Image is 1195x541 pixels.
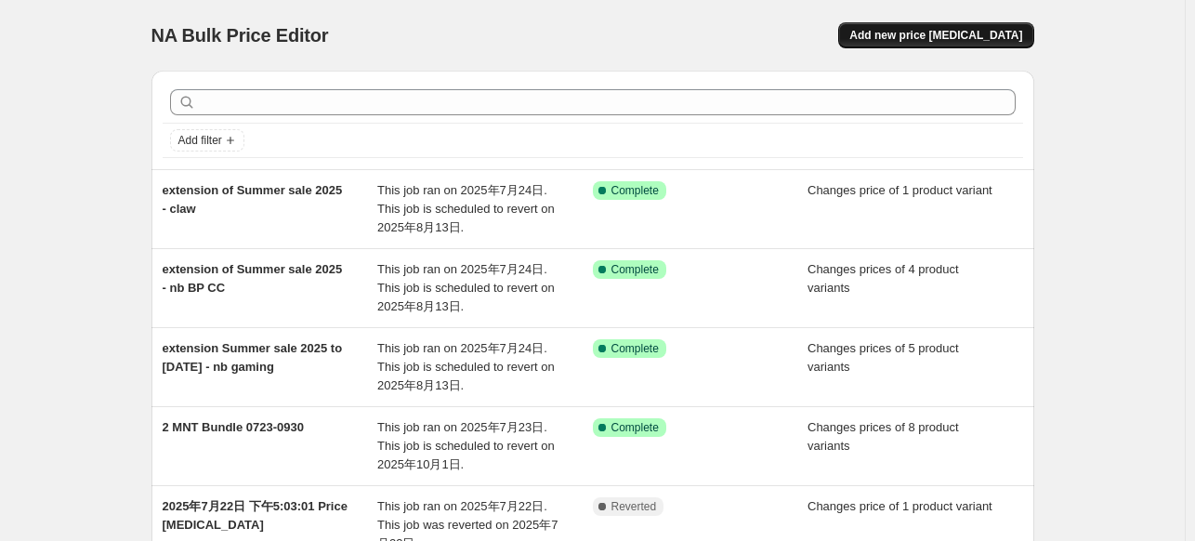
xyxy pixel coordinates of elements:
[377,341,555,392] span: This job ran on 2025年7月24日. This job is scheduled to revert on 2025年8月13日.
[170,129,244,152] button: Add filter
[808,262,959,295] span: Changes prices of 4 product variants
[163,262,343,295] span: extension of Summer sale 2025 - nb BP CC
[163,183,343,216] span: extension of Summer sale 2025 - claw
[611,183,659,198] span: Complete
[377,420,555,471] span: This job ran on 2025年7月23日. This job is scheduled to revert on 2025年10月1日.
[808,183,992,197] span: Changes price of 1 product variant
[611,499,657,514] span: Reverted
[611,420,659,435] span: Complete
[151,25,329,46] span: NA Bulk Price Editor
[808,341,959,374] span: Changes prices of 5 product variants
[808,420,959,453] span: Changes prices of 8 product variants
[611,262,659,277] span: Complete
[163,341,343,374] span: extension Summer sale 2025 to [DATE] - nb gaming
[838,22,1033,48] button: Add new price [MEDICAL_DATA]
[377,262,555,313] span: This job ran on 2025年7月24日. This job is scheduled to revert on 2025年8月13日.
[808,499,992,513] span: Changes price of 1 product variant
[163,499,348,532] span: 2025年7月22日 下午5:03:01 Price [MEDICAL_DATA]
[163,420,304,434] span: 2 MNT Bundle 0723-0930
[377,183,555,234] span: This job ran on 2025年7月24日. This job is scheduled to revert on 2025年8月13日.
[611,341,659,356] span: Complete
[178,133,222,148] span: Add filter
[849,28,1022,43] span: Add new price [MEDICAL_DATA]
